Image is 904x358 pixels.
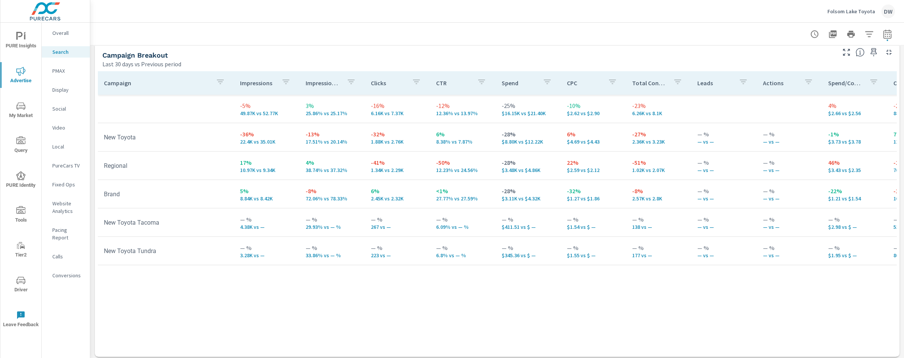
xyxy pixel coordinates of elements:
[763,215,816,224] p: — %
[501,139,554,145] p: $8,802.73 vs $12,222.79
[52,272,84,279] p: Conversions
[98,213,234,232] td: New Toyota Tacoma
[371,215,424,224] p: — %
[763,130,816,139] p: — %
[828,158,881,167] p: 46%
[306,215,359,224] p: — %
[3,276,39,294] span: Driver
[52,181,84,188] p: Fixed Ops
[632,186,685,195] p: -8%
[371,195,424,202] p: 2.45K vs 2.32K
[371,130,424,139] p: -32%
[567,167,620,173] p: $2.59 vs $2.12
[240,224,293,230] p: 4.38K vs —
[42,179,90,190] div: Fixed Ops
[697,158,750,167] p: — %
[632,224,685,230] p: 138 vs —
[42,270,90,281] div: Conversions
[436,79,471,87] p: CTR
[567,130,620,139] p: 6%
[436,110,489,116] p: 12.36% vs 13.97%
[697,252,750,258] p: — vs —
[632,139,685,145] p: 2,361 vs 3,233
[632,252,685,258] p: 177 vs —
[104,79,210,87] p: Campaign
[3,241,39,260] span: Tier2
[306,139,359,145] p: 17.51% vs 20.14%
[3,67,39,85] span: Advertise
[240,252,293,258] p: 3.28K vs —
[501,158,554,167] p: -28%
[828,79,863,87] p: Spend/Conversion
[102,51,168,59] h5: Campaign Breakout
[306,158,359,167] p: 4%
[828,130,881,139] p: -1%
[880,27,895,42] button: Select Date Range
[828,139,881,145] p: $3.73 vs $3.78
[501,110,554,116] p: $16,149.70 vs $21,401.95
[763,139,816,145] p: — vs —
[306,79,341,87] p: Impression Share
[697,195,750,202] p: — vs —
[868,46,880,58] span: Save this to your personalized report
[862,27,877,42] button: Apply Filters
[501,186,554,195] p: -28%
[371,243,424,252] p: — %
[306,186,359,195] p: -8%
[42,122,90,133] div: Video
[501,243,554,252] p: — %
[0,23,41,336] div: nav menu
[763,195,816,202] p: — vs —
[567,243,620,252] p: — %
[240,130,293,139] p: -36%
[697,186,750,195] p: — %
[763,224,816,230] p: — vs —
[567,79,602,87] p: CPC
[567,252,620,258] p: $1.55 vs $ —
[240,101,293,110] p: -5%
[567,186,620,195] p: -32%
[697,224,750,230] p: — vs —
[436,101,489,110] p: -12%
[240,110,293,116] p: 49,870 vs 52,765
[567,101,620,110] p: -10%
[567,110,620,116] p: $2.62 vs $2.90
[42,224,90,243] div: Pacing Report
[632,79,667,87] p: Total Conversions
[501,79,536,87] p: Spend
[697,167,750,173] p: — vs —
[306,224,359,230] p: 29.93% vs — %
[240,167,293,173] p: 10,970 vs 9,341
[828,186,881,195] p: -22%
[828,110,881,116] p: $2.66 vs $2.56
[632,130,685,139] p: -27%
[52,67,84,75] p: PMAX
[240,139,293,145] p: 22,402 vs 35,008
[3,136,39,155] span: Query
[501,215,554,224] p: — %
[306,101,359,110] p: 3%
[828,224,881,230] p: $2.98 vs $ —
[306,167,359,173] p: 38.74% vs 37.32%
[436,243,489,252] p: — %
[436,167,489,173] p: 12.23% vs 24.56%
[42,251,90,262] div: Calls
[697,130,750,139] p: — %
[3,32,39,50] span: PURE Insights
[501,195,554,202] p: $3,109.36 vs $4,320.85
[42,141,90,152] div: Local
[501,101,554,110] p: -25%
[567,215,620,224] p: — %
[371,139,424,145] p: 1.88K vs 2.76K
[371,252,424,258] p: 223 vs —
[371,167,424,173] p: 1,342 vs 2,294
[567,139,620,145] p: $4.69 vs $4.43
[306,243,359,252] p: — %
[501,252,554,258] p: $345.36 vs $ —
[240,79,275,87] p: Impressions
[52,105,84,113] p: Social
[52,86,84,94] p: Display
[306,195,359,202] p: 72.06% vs 78.33%
[98,156,234,175] td: Regional
[240,158,293,167] p: 17%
